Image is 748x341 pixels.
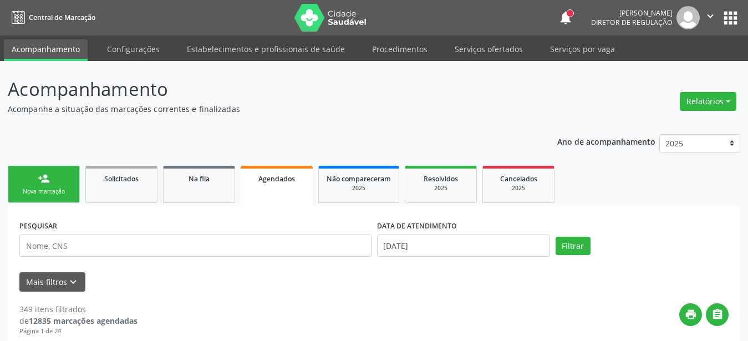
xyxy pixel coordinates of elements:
div: 2025 [491,184,546,192]
a: Serviços por vaga [542,39,623,59]
img: img [676,6,700,29]
a: Serviços ofertados [447,39,531,59]
span: Resolvidos [424,174,458,184]
button: notifications [558,10,573,26]
div: Nova marcação [16,187,72,196]
a: Configurações [99,39,167,59]
i: keyboard_arrow_down [67,276,79,288]
label: DATA DE ATENDIMENTO [377,217,457,235]
span: Central de Marcação [29,13,95,22]
div: 2025 [413,184,469,192]
button: Filtrar [556,237,591,256]
label: PESQUISAR [19,217,57,235]
i:  [704,10,716,22]
p: Acompanhe a situação das marcações correntes e finalizadas [8,103,521,115]
strong: 12835 marcações agendadas [29,315,138,326]
button: Mais filtroskeyboard_arrow_down [19,272,85,292]
div: Página 1 de 24 [19,327,138,336]
span: Solicitados [104,174,139,184]
span: Na fila [189,174,210,184]
div: de [19,315,138,327]
i:  [711,308,724,320]
span: Não compareceram [327,174,391,184]
i: print [685,308,697,320]
p: Acompanhamento [8,75,521,103]
button: print [679,303,702,326]
input: Nome, CNS [19,235,372,257]
button:  [700,6,721,29]
div: person_add [38,172,50,185]
p: Ano de acompanhamento [557,134,655,148]
div: 349 itens filtrados [19,303,138,315]
a: Acompanhamento [4,39,88,61]
input: Selecione um intervalo [377,235,550,257]
div: 2025 [327,184,391,192]
a: Estabelecimentos e profissionais de saúde [179,39,353,59]
button: Relatórios [680,92,736,111]
a: Procedimentos [364,39,435,59]
span: Cancelados [500,174,537,184]
span: Diretor de regulação [591,18,673,27]
a: Central de Marcação [8,8,95,27]
span: Agendados [258,174,295,184]
div: [PERSON_NAME] [591,8,673,18]
button:  [706,303,729,326]
button: apps [721,8,740,28]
